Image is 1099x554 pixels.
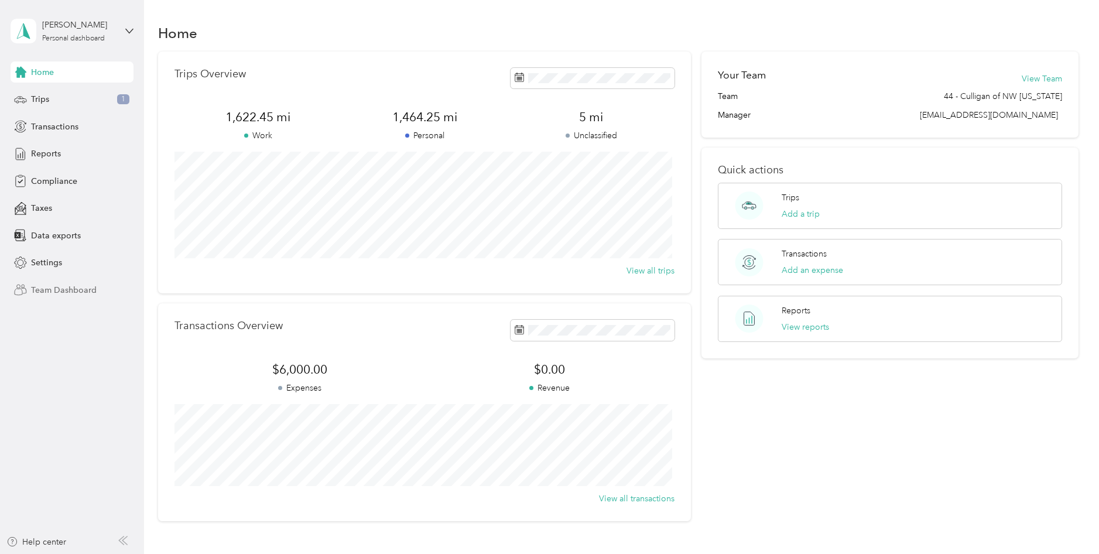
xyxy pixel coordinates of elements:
[31,66,54,78] span: Home
[944,90,1062,102] span: 44 - Culligan of NW [US_STATE]
[1022,73,1062,85] button: View Team
[174,320,283,332] p: Transactions Overview
[424,382,675,394] p: Revenue
[782,191,799,204] p: Trips
[508,109,675,125] span: 5 mi
[31,284,97,296] span: Team Dashboard
[1033,488,1099,554] iframe: Everlance-gr Chat Button Frame
[782,208,820,220] button: Add a trip
[718,164,1063,176] p: Quick actions
[718,109,751,121] span: Manager
[6,536,66,548] button: Help center
[31,121,78,133] span: Transactions
[599,493,675,505] button: View all transactions
[174,68,246,80] p: Trips Overview
[718,90,738,102] span: Team
[42,35,105,42] div: Personal dashboard
[31,230,81,242] span: Data exports
[424,361,675,378] span: $0.00
[782,321,829,333] button: View reports
[31,148,61,160] span: Reports
[42,19,115,31] div: [PERSON_NAME]
[174,129,341,142] p: Work
[782,305,810,317] p: Reports
[158,27,197,39] h1: Home
[508,129,675,142] p: Unclassified
[341,109,508,125] span: 1,464.25 mi
[718,68,766,83] h2: Your Team
[626,265,675,277] button: View all trips
[174,361,424,378] span: $6,000.00
[31,175,77,187] span: Compliance
[341,129,508,142] p: Personal
[782,248,827,260] p: Transactions
[31,93,49,105] span: Trips
[174,109,341,125] span: 1,622.45 mi
[117,94,129,105] span: 1
[920,110,1058,120] span: [EMAIL_ADDRESS][DOMAIN_NAME]
[31,202,52,214] span: Taxes
[31,257,62,269] span: Settings
[174,382,424,394] p: Expenses
[782,264,843,276] button: Add an expense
